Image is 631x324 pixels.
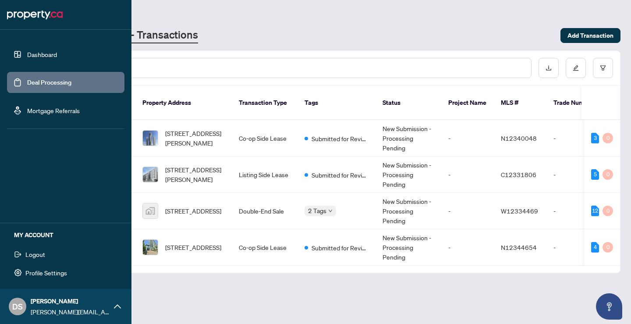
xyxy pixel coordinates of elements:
[14,230,124,240] h5: MY ACCOUNT
[165,165,225,184] span: [STREET_ADDRESS][PERSON_NAME]
[501,134,537,142] span: N12340048
[376,86,441,120] th: Status
[232,193,298,229] td: Double-End Sale
[567,28,613,43] span: Add Transaction
[600,65,606,71] span: filter
[501,207,538,215] span: W12334469
[7,8,63,22] img: logo
[328,209,333,213] span: down
[232,229,298,266] td: Co-op Side Lease
[591,206,599,216] div: 12
[546,193,608,229] td: -
[441,229,494,266] td: -
[376,157,441,193] td: New Submission - Processing Pending
[232,86,298,120] th: Transaction Type
[143,240,158,255] img: thumbnail-img
[546,86,608,120] th: Trade Number
[593,58,613,78] button: filter
[603,169,613,180] div: 0
[143,131,158,146] img: thumbnail-img
[566,58,586,78] button: edit
[232,157,298,193] td: Listing Side Lease
[27,50,57,58] a: Dashboard
[546,157,608,193] td: -
[143,167,158,182] img: thumbnail-img
[501,243,537,251] span: N12344654
[573,65,579,71] span: edit
[546,229,608,266] td: -
[596,293,622,320] button: Open asap
[25,247,45,261] span: Logout
[441,157,494,193] td: -
[135,86,232,120] th: Property Address
[591,169,599,180] div: 5
[539,58,559,78] button: download
[603,133,613,143] div: 0
[441,120,494,157] td: -
[165,242,221,252] span: [STREET_ADDRESS]
[27,107,80,114] a: Mortgage Referrals
[7,247,124,262] button: Logout
[31,296,110,306] span: [PERSON_NAME]
[25,266,67,280] span: Profile Settings
[312,170,369,180] span: Submitted for Review
[501,171,536,178] span: C12331806
[546,120,608,157] td: -
[31,307,110,317] span: [PERSON_NAME][EMAIL_ADDRESS][DOMAIN_NAME]
[298,86,376,120] th: Tags
[27,78,71,86] a: Deal Processing
[603,206,613,216] div: 0
[312,243,369,253] span: Submitted for Review
[546,65,552,71] span: download
[308,206,326,216] span: 2 Tags
[232,120,298,157] td: Co-op Side Lease
[441,86,494,120] th: Project Name
[591,133,599,143] div: 3
[165,206,221,216] span: [STREET_ADDRESS]
[441,193,494,229] td: -
[376,193,441,229] td: New Submission - Processing Pending
[7,265,124,280] button: Profile Settings
[12,300,23,313] span: DS
[312,134,369,143] span: Submitted for Review
[165,128,225,148] span: [STREET_ADDRESS][PERSON_NAME]
[143,203,158,218] img: thumbnail-img
[376,120,441,157] td: New Submission - Processing Pending
[603,242,613,253] div: 0
[494,86,546,120] th: MLS #
[376,229,441,266] td: New Submission - Processing Pending
[560,28,620,43] button: Add Transaction
[591,242,599,253] div: 4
